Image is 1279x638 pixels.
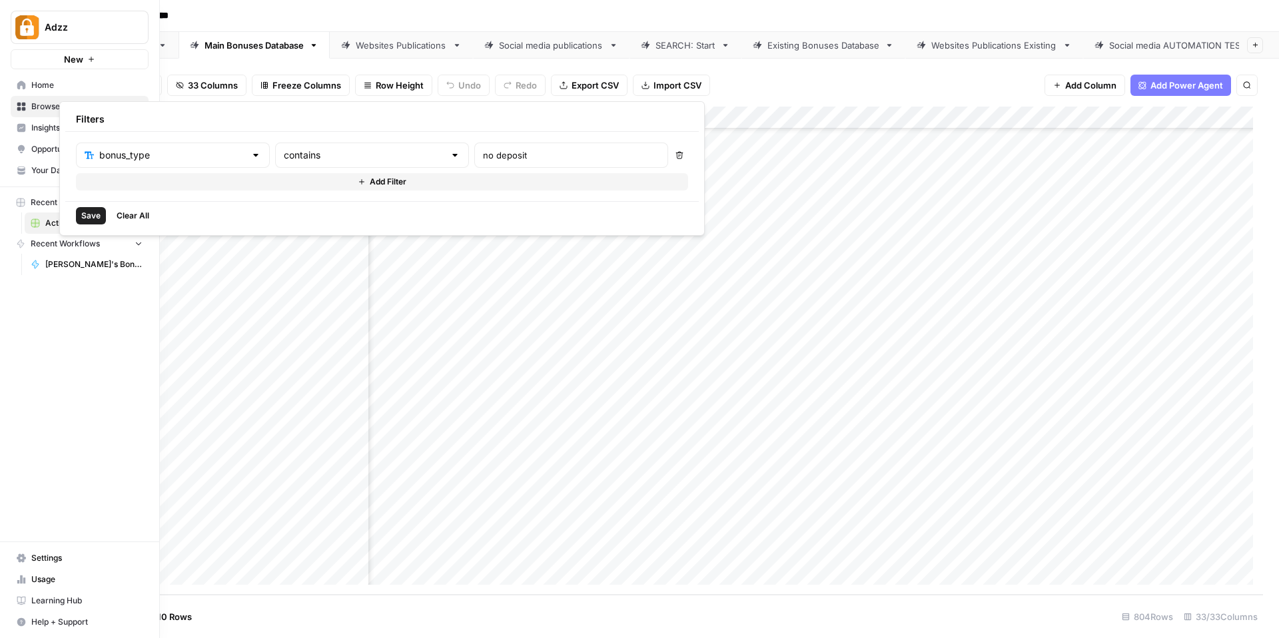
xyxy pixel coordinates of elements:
button: Import CSV [633,75,710,96]
div: Websites Publications [356,39,447,52]
span: 33 Columns [188,79,238,92]
span: [PERSON_NAME]'s Bonus Text Creation [PERSON_NAME] [45,258,143,270]
span: Freeze Columns [272,79,341,92]
a: Websites Publications [330,32,473,59]
a: Active Bonus System [25,212,149,234]
a: Learning Hub [11,590,149,611]
span: Opportunities [31,143,143,155]
button: Row Height [355,75,432,96]
span: Redo [516,79,537,92]
button: Add Power Agent [1130,75,1231,96]
span: Recent Grids [31,196,79,208]
div: Social media AUTOMATION TEST [1109,39,1248,52]
a: [PERSON_NAME]'s Bonus Text Creation [PERSON_NAME] [25,254,149,275]
a: Home [11,75,149,96]
span: Recent Workflows [31,238,100,250]
div: Filters [65,107,699,132]
button: Save [76,207,106,224]
button: Help + Support [11,611,149,633]
span: Row Height [376,79,424,92]
a: Settings [11,547,149,569]
div: Websites Publications Existing [931,39,1057,52]
img: Adzz Logo [15,15,39,39]
div: Filter [59,101,705,236]
a: Websites Publications Existing [905,32,1083,59]
button: Redo [495,75,546,96]
a: Your Data [11,160,149,181]
button: Recent Workflows [11,234,149,254]
a: Insights [11,117,149,139]
button: Workspace: Adzz [11,11,149,44]
div: 33/33 Columns [1178,606,1263,627]
span: Usage [31,573,143,585]
span: Home [31,79,143,91]
button: 33 Columns [167,75,246,96]
span: Settings [31,552,143,564]
a: Opportunities [11,139,149,160]
button: Add Column [1045,75,1125,96]
span: Active Bonus System [45,217,143,229]
span: Help + Support [31,616,143,628]
span: Clear All [117,210,149,222]
a: Social media AUTOMATION TEST [1083,32,1274,59]
a: Usage [11,569,149,590]
span: Save [81,210,101,222]
input: contains [284,149,444,162]
a: SEARCH: Start [630,32,741,59]
span: Insights [31,122,143,134]
button: Add Filter [76,173,688,190]
a: Social media publications [473,32,630,59]
div: Social media publications [499,39,604,52]
span: Undo [458,79,481,92]
span: Export CSV [572,79,619,92]
span: Add Filter [370,176,406,188]
a: Main Bonuses Database [179,32,330,59]
span: Add 10 Rows [139,610,192,623]
span: Add Column [1065,79,1116,92]
div: 804 Rows [1116,606,1178,627]
a: Existing Bonuses Database [741,32,905,59]
a: Browse [11,96,149,117]
span: Adzz [45,21,125,34]
span: Your Data [31,164,143,176]
button: Freeze Columns [252,75,350,96]
div: Main Bonuses Database [205,39,304,52]
input: bonus_type [99,149,245,162]
span: Learning Hub [31,595,143,607]
button: Undo [438,75,490,96]
span: Add Power Agent [1150,79,1223,92]
span: New [64,53,83,66]
button: Clear All [111,207,155,224]
button: Export CSV [551,75,628,96]
span: Import CSV [653,79,701,92]
button: New [11,49,149,69]
span: Browse [31,101,143,113]
div: Existing Bonuses Database [767,39,879,52]
div: SEARCH: Start [655,39,715,52]
button: Recent Grids [11,192,149,212]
